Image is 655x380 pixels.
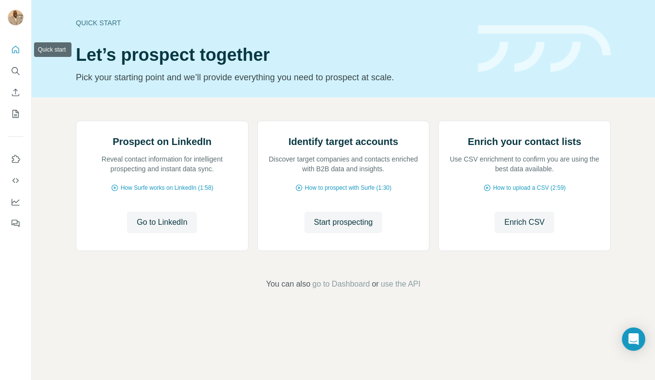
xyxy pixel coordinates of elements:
p: Use CSV enrichment to confirm you are using the best data available. [448,154,601,174]
button: My lists [8,105,23,123]
span: or [372,278,379,290]
button: go to Dashboard [312,278,370,290]
p: Pick your starting point and we’ll provide everything you need to prospect at scale. [76,71,466,84]
h2: Enrich your contact lists [468,135,581,148]
button: Enrich CSV [495,212,554,233]
h2: Identify target accounts [288,135,398,148]
span: Enrich CSV [504,217,545,228]
button: Use Surfe API [8,172,23,189]
span: How Surfe works on LinkedIn (1:58) [121,183,213,192]
button: use the API [381,278,421,290]
p: Discover target companies and contacts enriched with B2B data and insights. [267,154,420,174]
img: Avatar [8,10,23,25]
p: Reveal contact information for intelligent prospecting and instant data sync. [86,154,238,174]
h1: Let’s prospect together [76,45,466,65]
button: Enrich CSV [8,84,23,101]
button: Go to LinkedIn [127,212,197,233]
span: Go to LinkedIn [137,217,187,228]
img: banner [478,25,611,72]
h2: Prospect on LinkedIn [113,135,212,148]
button: Quick start [8,41,23,58]
button: Start prospecting [304,212,383,233]
span: How to prospect with Surfe (1:30) [305,183,391,192]
button: Dashboard [8,193,23,211]
button: Search [8,62,23,80]
div: Quick start [76,18,466,28]
div: Open Intercom Messenger [622,327,645,351]
button: Use Surfe on LinkedIn [8,150,23,168]
button: Feedback [8,215,23,232]
span: You can also [266,278,310,290]
span: How to upload a CSV (2:59) [493,183,566,192]
span: Start prospecting [314,217,373,228]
